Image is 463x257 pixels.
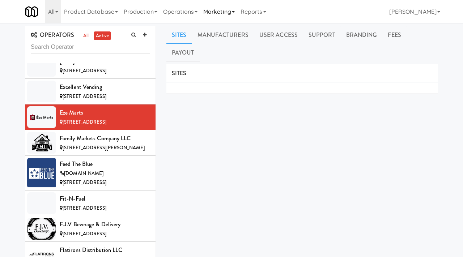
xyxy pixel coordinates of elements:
[382,26,406,44] a: Fees
[341,26,383,44] a: Branding
[192,26,254,44] a: Manufacturers
[63,93,106,100] span: [STREET_ADDRESS]
[63,119,106,125] span: [STREET_ADDRESS]
[172,69,187,77] span: SITES
[25,130,156,156] li: Family Markets Company LLC[STREET_ADDRESS][PERSON_NAME]
[81,31,90,40] a: all
[60,219,150,230] div: F.J.V Beverage & Delivery
[63,144,145,151] span: [STREET_ADDRESS][PERSON_NAME]
[25,79,156,104] li: Excellent Vending[STREET_ADDRESS]
[60,82,150,93] div: Excellent Vending
[60,133,150,144] div: Family Markets Company LLC
[60,159,150,170] div: Feed The Blue
[166,44,200,62] a: Payout
[63,205,106,211] span: [STREET_ADDRESS]
[25,104,156,130] li: Eze Marts[STREET_ADDRESS]
[94,31,111,40] a: active
[25,156,156,190] li: Feed The Blue[DOMAIN_NAME][STREET_ADDRESS]
[25,216,156,242] li: F.J.V Beverage & Delivery[STREET_ADDRESS]
[63,179,106,186] span: [STREET_ADDRESS]
[25,53,156,78] li: [URL][STREET_ADDRESS]
[63,67,106,74] span: [STREET_ADDRESS]
[31,40,150,54] input: Search Operator
[166,26,192,44] a: Sites
[303,26,341,44] a: Support
[60,193,150,204] div: Fit-N-Fuel
[25,190,156,216] li: Fit-N-Fuel[STREET_ADDRESS]
[25,5,38,18] img: Micromart
[60,245,150,256] div: Flatirons Distribution LLC
[254,26,303,44] a: User Access
[31,31,74,39] span: OPERATORS
[63,230,106,237] span: [STREET_ADDRESS]
[64,170,103,177] span: [DOMAIN_NAME]
[60,107,150,118] div: Eze Marts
